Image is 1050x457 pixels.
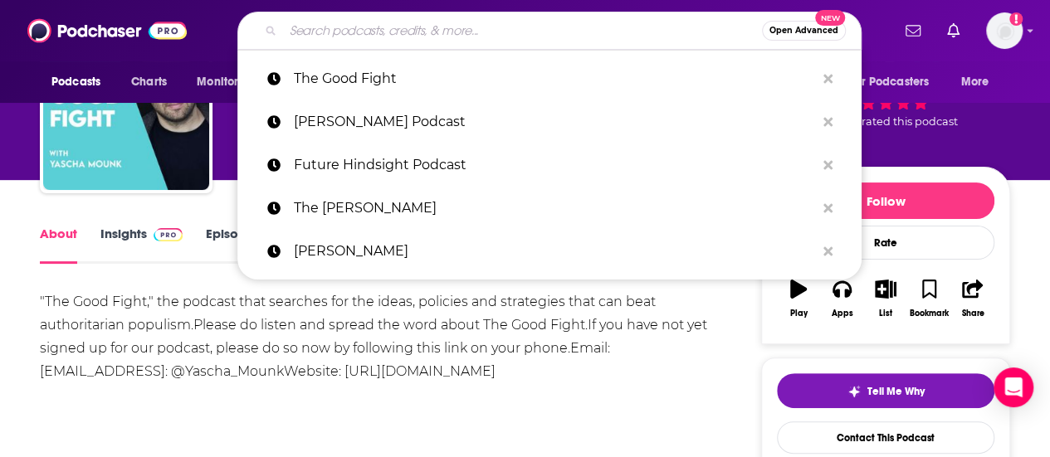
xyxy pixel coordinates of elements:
[867,385,925,398] span: Tell Me Why
[815,10,845,26] span: New
[1009,12,1023,26] svg: Add a profile image
[294,57,815,100] p: The Good Fight
[40,66,122,98] button: open menu
[994,367,1033,407] div: Open Intercom Messenger
[294,187,815,230] p: The Chuck ToddCast
[777,269,820,328] button: Play
[283,17,762,44] input: Search podcasts, credits, & more...
[849,70,929,94] span: For Podcasters
[986,12,1023,49] img: User Profile
[899,17,927,45] a: Show notifications dropdown
[986,12,1023,49] button: Show profile menu
[43,24,209,190] img: The Good Fight
[762,21,846,41] button: Open AdvancedNew
[862,115,958,128] span: rated this podcast
[790,309,808,318] div: Play
[907,269,950,328] button: Bookmark
[986,12,1023,49] span: Logged in as calellac
[777,373,994,408] button: tell me why sparkleTell Me Why
[51,70,100,94] span: Podcasts
[120,66,177,98] a: Charts
[294,143,815,187] p: Future Hindsight Podcast
[820,269,863,328] button: Apps
[27,15,187,46] img: Podchaser - Follow, Share and Rate Podcasts
[154,228,183,241] img: Podchaser Pro
[864,269,907,328] button: List
[832,309,853,318] div: Apps
[777,182,994,219] button: Follow
[769,27,838,35] span: Open Advanced
[197,70,256,94] span: Monitoring
[237,143,862,187] a: Future Hindsight Podcast
[131,70,167,94] span: Charts
[237,230,862,273] a: [PERSON_NAME]
[951,269,994,328] button: Share
[237,187,862,230] a: The [PERSON_NAME]
[185,66,277,98] button: open menu
[950,66,1010,98] button: open menu
[237,57,862,100] a: The Good Fight
[206,226,289,264] a: Episodes386
[777,421,994,454] a: Contact This Podcast
[847,385,861,398] img: tell me why sparkle
[910,309,949,318] div: Bookmark
[961,309,984,318] div: Share
[940,17,966,45] a: Show notifications dropdown
[237,100,862,143] a: [PERSON_NAME] Podcast
[777,226,994,260] div: Rate
[237,12,862,50] div: Search podcasts, credits, & more...
[40,290,713,383] div: "The Good Fight," the podcast that searches for the ideas, policies and strategies that can beat ...
[961,70,989,94] span: More
[40,226,77,264] a: About
[294,100,815,143] p: Andrew Yang Podcast
[294,230,815,273] p: Chuck ToddCast
[879,309,892,318] div: List
[838,66,953,98] button: open menu
[100,226,183,264] a: InsightsPodchaser Pro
